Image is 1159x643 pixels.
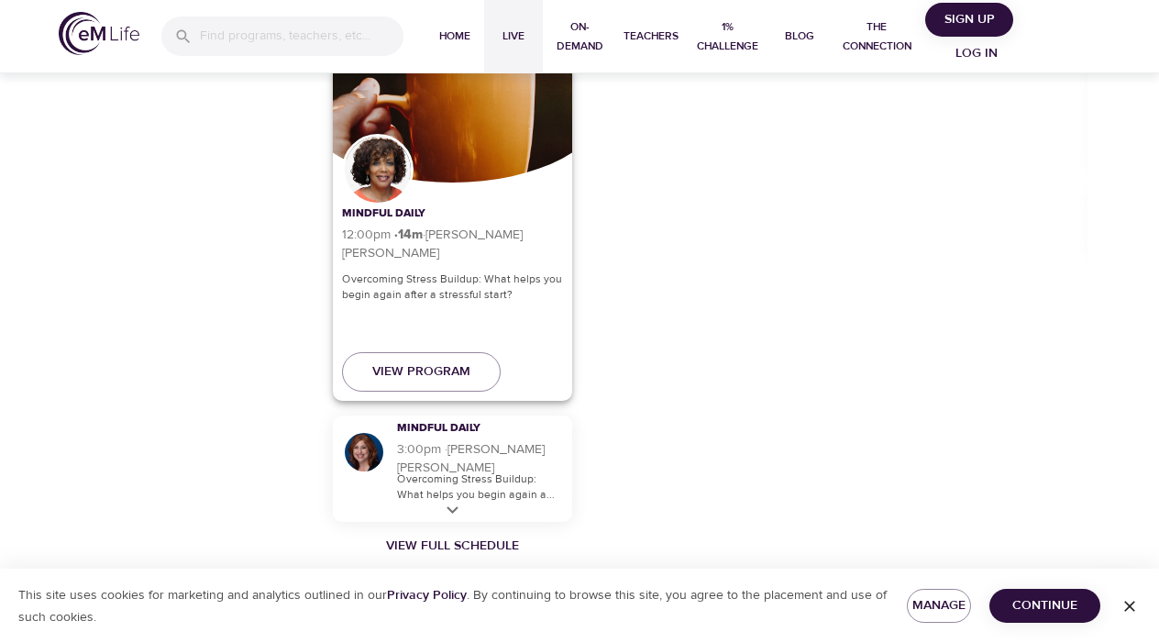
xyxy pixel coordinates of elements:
[342,206,484,222] h3: Mindful Daily
[342,352,501,392] button: View Program
[59,12,139,55] img: logo
[397,440,563,477] h5: 3:00pm · [PERSON_NAME] [PERSON_NAME]
[925,3,1013,37] button: Sign Up
[387,587,467,604] a: Privacy Policy
[907,589,971,623] button: Manage
[342,272,563,303] p: Overcoming Stress Buildup: What helps you begin again after a stressful start?
[397,471,563,503] p: Overcoming Stress Buildup: What helps you begin again a...
[778,27,822,46] span: Blog
[397,421,539,437] h3: Mindful Daily
[433,27,477,46] span: Home
[342,134,414,205] img: Janet Alston Jackson
[940,42,1013,65] span: Log in
[624,27,679,46] span: Teachers
[200,17,403,56] input: Find programs, teachers, etc...
[922,594,956,617] span: Manage
[342,226,563,262] h5: 12:00pm · [PERSON_NAME] [PERSON_NAME]
[394,228,423,241] div: · 14 m
[989,589,1100,623] button: Continue
[550,17,609,56] span: On-Demand
[372,360,470,383] span: View Program
[836,17,919,56] span: The Connection
[693,17,762,56] span: 1% Challenge
[933,8,1006,31] span: Sign Up
[933,37,1021,71] button: Log in
[342,430,386,474] img: Elaine Smookler
[491,27,535,46] span: Live
[1004,594,1086,617] span: Continue
[326,537,579,555] a: View Full Schedule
